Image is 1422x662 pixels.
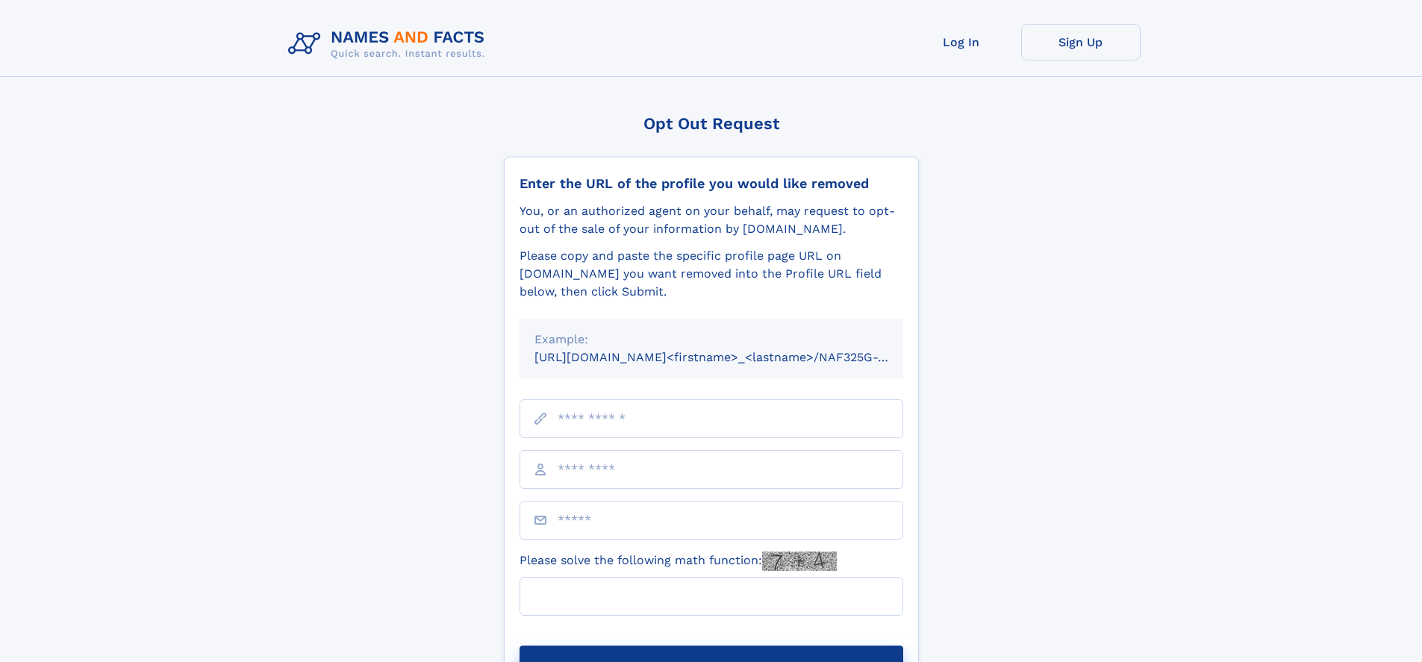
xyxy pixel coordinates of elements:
[534,331,888,349] div: Example:
[504,114,919,133] div: Opt Out Request
[902,24,1021,60] a: Log In
[534,350,932,364] small: [URL][DOMAIN_NAME]<firstname>_<lastname>/NAF325G-xxxxxxxx
[1021,24,1141,60] a: Sign Up
[520,202,903,238] div: You, or an authorized agent on your behalf, may request to opt-out of the sale of your informatio...
[520,552,837,571] label: Please solve the following math function:
[520,247,903,301] div: Please copy and paste the specific profile page URL on [DOMAIN_NAME] you want removed into the Pr...
[282,24,497,64] img: Logo Names and Facts
[520,175,903,192] div: Enter the URL of the profile you would like removed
